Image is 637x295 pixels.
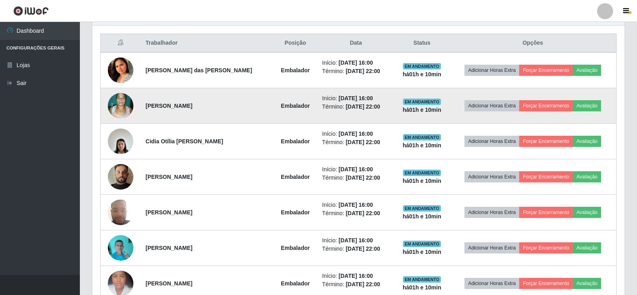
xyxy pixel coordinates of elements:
th: Status [395,34,450,53]
strong: [PERSON_NAME] [146,280,192,287]
button: Avaliação [573,242,601,253]
span: EM ANDAMENTO [403,241,441,247]
strong: há 01 h e 10 min [403,213,441,220]
li: Término: [322,280,390,289]
time: [DATE] 22:00 [346,210,380,216]
strong: Embalador [281,280,310,287]
button: Adicionar Horas Extra [464,278,519,289]
time: [DATE] 22:00 [346,174,380,181]
button: Forçar Encerramento [519,100,573,111]
time: [DATE] 16:00 [339,95,373,101]
img: 1690487685999.jpeg [108,124,133,158]
th: Data [318,34,395,53]
button: Adicionar Horas Extra [464,242,519,253]
strong: há 01 h e 10 min [403,284,441,291]
time: [DATE] 16:00 [339,273,373,279]
button: Avaliação [573,100,601,111]
time: [DATE] 22:00 [346,68,380,74]
li: Término: [322,103,390,111]
span: EM ANDAMENTO [403,99,441,105]
time: [DATE] 22:00 [346,281,380,287]
li: Início: [322,130,390,138]
button: Forçar Encerramento [519,65,573,76]
li: Início: [322,272,390,280]
button: Adicionar Horas Extra [464,65,519,76]
li: Término: [322,138,390,147]
span: EM ANDAMENTO [403,205,441,212]
strong: há 01 h e 10 min [403,71,441,77]
button: Adicionar Horas Extra [464,136,519,147]
li: Início: [322,236,390,245]
strong: [PERSON_NAME] [146,103,192,109]
strong: Embalador [281,209,310,216]
button: Avaliação [573,278,601,289]
span: EM ANDAMENTO [403,276,441,283]
li: Término: [322,174,390,182]
time: [DATE] 16:00 [339,131,373,137]
strong: [PERSON_NAME] das [PERSON_NAME] [146,67,252,73]
time: [DATE] 22:00 [346,139,380,145]
img: 1694719722854.jpeg [108,195,133,229]
img: CoreUI Logo [13,6,49,16]
li: Início: [322,165,390,174]
li: Início: [322,94,390,103]
button: Forçar Encerramento [519,171,573,182]
strong: [PERSON_NAME] [146,174,192,180]
time: [DATE] 16:00 [339,59,373,66]
button: Adicionar Horas Extra [464,100,519,111]
strong: há 01 h e 10 min [403,249,441,255]
time: [DATE] 22:00 [346,246,380,252]
strong: Embalador [281,245,310,251]
strong: Cidia Otília [PERSON_NAME] [146,138,223,145]
button: Forçar Encerramento [519,242,573,253]
span: EM ANDAMENTO [403,63,441,69]
strong: Embalador [281,67,310,73]
li: Término: [322,67,390,75]
button: Avaliação [573,136,601,147]
span: EM ANDAMENTO [403,170,441,176]
button: Avaliação [573,65,601,76]
th: Trabalhador [141,34,274,53]
button: Adicionar Horas Extra [464,207,519,218]
strong: [PERSON_NAME] [146,209,192,216]
strong: Embalador [281,103,310,109]
strong: há 01 h e 10 min [403,178,441,184]
button: Forçar Encerramento [519,278,573,289]
li: Término: [322,209,390,218]
th: Posição [274,34,318,53]
th: Opções [449,34,616,53]
img: 1672880944007.jpeg [108,45,133,95]
strong: há 01 h e 10 min [403,107,441,113]
strong: [PERSON_NAME] [146,245,192,251]
li: Término: [322,245,390,253]
time: [DATE] 22:00 [346,103,380,110]
button: Forçar Encerramento [519,136,573,147]
img: 1699884729750.jpeg [108,231,133,265]
strong: Embalador [281,138,310,145]
span: EM ANDAMENTO [403,134,441,141]
button: Adicionar Horas Extra [464,171,519,182]
button: Forçar Encerramento [519,207,573,218]
li: Início: [322,201,390,209]
time: [DATE] 16:00 [339,166,373,172]
img: 1732360371404.jpeg [108,154,133,200]
li: Início: [322,59,390,67]
img: 1677665450683.jpeg [108,89,133,123]
button: Avaliação [573,207,601,218]
time: [DATE] 16:00 [339,202,373,208]
button: Avaliação [573,171,601,182]
strong: há 01 h e 10 min [403,142,441,148]
time: [DATE] 16:00 [339,237,373,244]
strong: Embalador [281,174,310,180]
